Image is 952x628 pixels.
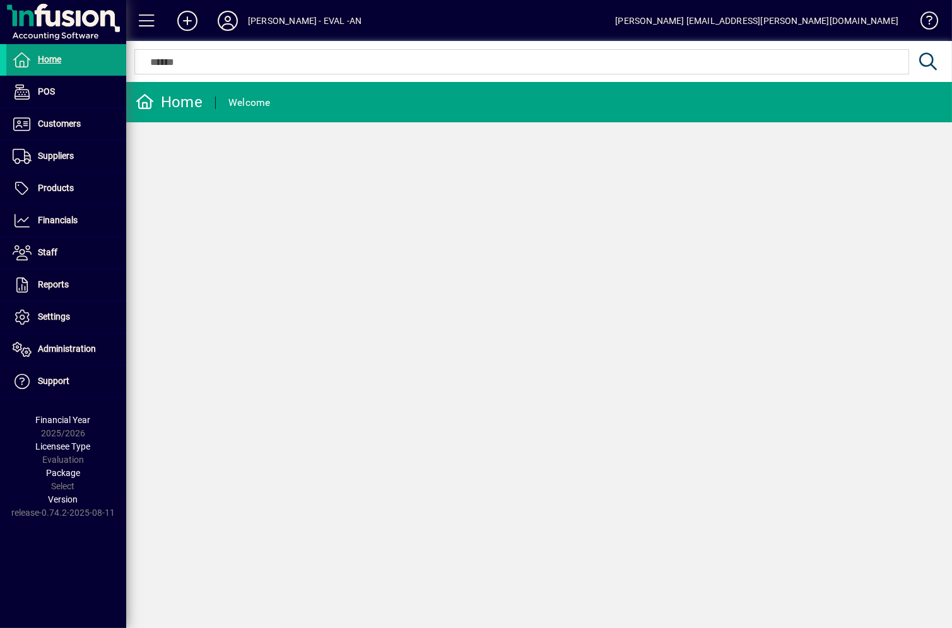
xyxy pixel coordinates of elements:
a: Suppliers [6,141,126,172]
span: Suppliers [38,151,74,161]
span: Package [46,468,80,478]
span: Support [38,376,69,386]
span: Reports [38,279,69,289]
a: Financials [6,205,126,236]
a: Staff [6,237,126,269]
a: Knowledge Base [911,3,936,44]
span: Settings [38,311,70,322]
span: Products [38,183,74,193]
a: POS [6,76,126,108]
span: Customers [38,119,81,129]
a: Settings [6,301,126,333]
div: Home [136,92,203,112]
a: Support [6,366,126,397]
a: Products [6,173,126,204]
span: Financial Year [36,415,91,425]
a: Reports [6,269,126,301]
div: [PERSON_NAME] [EMAIL_ADDRESS][PERSON_NAME][DOMAIN_NAME] [615,11,898,31]
div: [PERSON_NAME] - EVAL -AN [248,11,361,31]
div: Welcome [228,93,271,113]
span: POS [38,86,55,96]
span: Financials [38,215,78,225]
a: Customers [6,108,126,140]
button: Profile [208,9,248,32]
span: Home [38,54,61,64]
span: Version [49,494,78,504]
span: Licensee Type [36,441,91,451]
span: Staff [38,247,57,257]
a: Administration [6,334,126,365]
span: Administration [38,344,96,354]
button: Add [167,9,208,32]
